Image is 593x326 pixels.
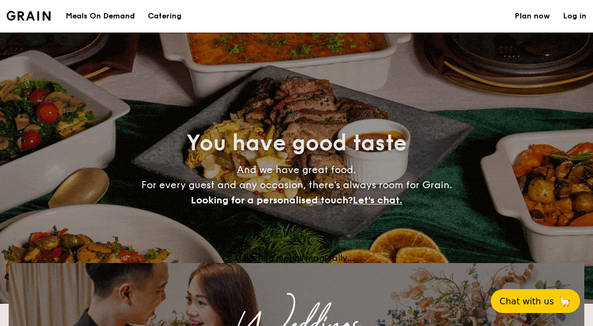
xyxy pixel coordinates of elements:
span: Let's chat. [353,194,402,206]
span: Chat with us [500,296,554,306]
a: Logotype [7,11,51,21]
img: Grain [7,11,51,21]
div: Loading menus magically... [9,253,584,263]
span: 🦙 [558,295,571,308]
button: Chat with us🦙 [491,289,580,313]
